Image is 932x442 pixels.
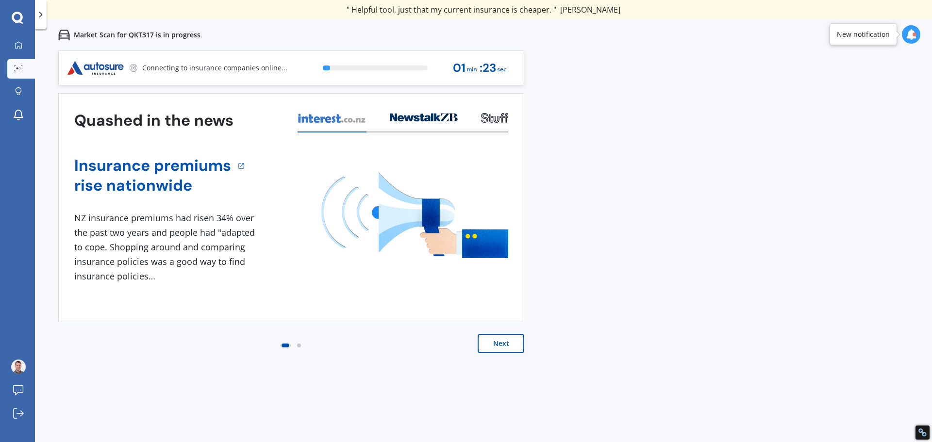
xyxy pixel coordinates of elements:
img: ACg8ocJQhloCG85gIYQcp38ULfpNVChJtCcpWBD_xNTivkkUQaURXBQ2=s96-c [11,360,26,374]
img: car.f15378c7a67c060ca3f3.svg [58,29,70,41]
span: : 23 [480,62,496,75]
div: Restore Info Box &#10;&#10;NoFollow Info:&#10; META-Robots NoFollow: &#09;false&#10; META-Robots ... [918,428,927,437]
h3: Quashed in the news [74,111,233,131]
button: Next [478,334,524,353]
span: 01 [453,62,466,75]
div: NZ insurance premiums had risen 34% over the past two years and people had "adapted to cope. Shop... [74,211,259,283]
div: New notification [837,30,890,39]
img: media image [321,172,508,258]
span: min [466,63,477,76]
p: Market Scan for QKT317 is in progress [74,30,200,40]
a: Insurance premiums [74,156,231,176]
a: rise nationwide [74,176,231,196]
p: Connecting to insurance companies online... [142,63,287,73]
span: sec [497,63,506,76]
